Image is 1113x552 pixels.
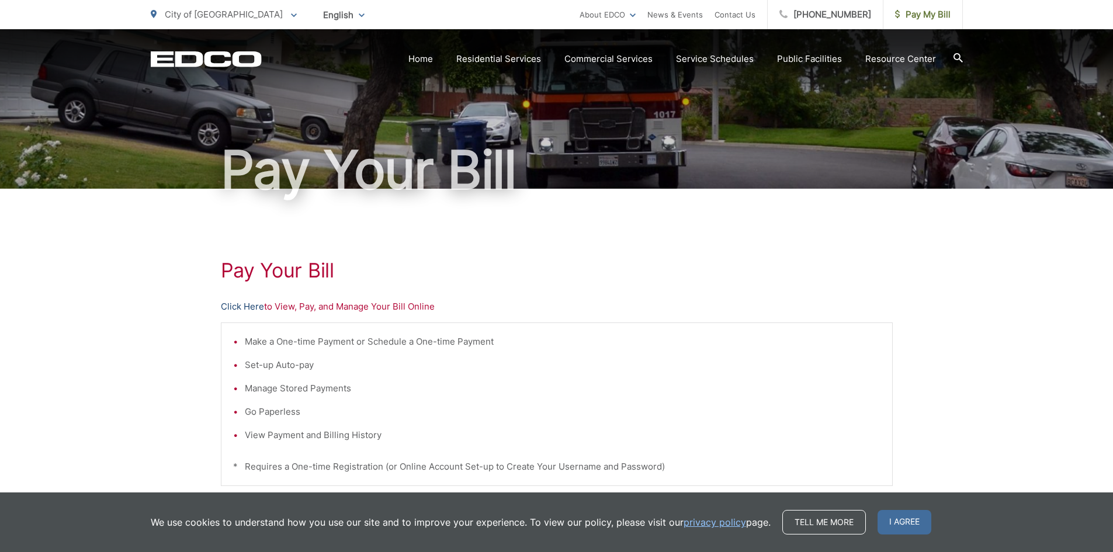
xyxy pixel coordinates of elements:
[676,52,754,66] a: Service Schedules
[456,52,541,66] a: Residential Services
[151,141,963,199] h1: Pay Your Bill
[878,510,931,534] span: I agree
[221,259,893,282] h1: Pay Your Bill
[165,9,283,20] span: City of [GEOGRAPHIC_DATA]
[245,405,880,419] li: Go Paperless
[777,52,842,66] a: Public Facilities
[782,510,866,534] a: Tell me more
[684,515,746,529] a: privacy policy
[580,8,636,22] a: About EDCO
[245,381,880,395] li: Manage Stored Payments
[245,358,880,372] li: Set-up Auto-pay
[408,52,433,66] a: Home
[221,300,264,314] a: Click Here
[715,8,755,22] a: Contact Us
[221,300,893,314] p: to View, Pay, and Manage Your Bill Online
[245,335,880,349] li: Make a One-time Payment or Schedule a One-time Payment
[151,51,262,67] a: EDCD logo. Return to the homepage.
[647,8,703,22] a: News & Events
[233,460,880,474] p: * Requires a One-time Registration (or Online Account Set-up to Create Your Username and Password)
[564,52,653,66] a: Commercial Services
[245,428,880,442] li: View Payment and Billing History
[314,5,373,25] span: English
[865,52,936,66] a: Resource Center
[895,8,951,22] span: Pay My Bill
[151,515,771,529] p: We use cookies to understand how you use our site and to improve your experience. To view our pol...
